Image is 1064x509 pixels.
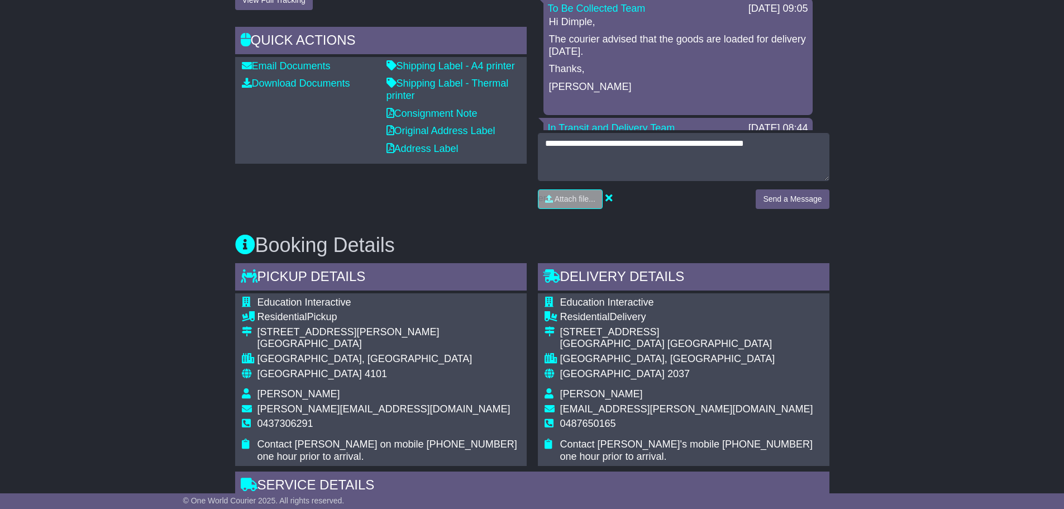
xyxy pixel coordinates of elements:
[257,403,510,415] span: [PERSON_NAME][EMAIL_ADDRESS][DOMAIN_NAME]
[549,81,807,93] p: [PERSON_NAME]
[667,368,690,379] span: 2037
[756,189,829,209] button: Send a Message
[560,403,813,415] span: [EMAIL_ADDRESS][PERSON_NAME][DOMAIN_NAME]
[257,418,313,429] span: 0437306291
[560,353,823,365] div: [GEOGRAPHIC_DATA], [GEOGRAPHIC_DATA]
[560,326,823,339] div: [STREET_ADDRESS]
[560,338,823,350] div: [GEOGRAPHIC_DATA] [GEOGRAPHIC_DATA]
[560,439,813,462] span: Contact [PERSON_NAME]'s mobile [PHONE_NUMBER] one hour prior to arrival.
[242,78,350,89] a: Download Documents
[257,311,307,322] span: Residential
[538,263,829,293] div: Delivery Details
[183,496,345,505] span: © One World Courier 2025. All rights reserved.
[549,16,807,28] p: Hi Dimple,
[235,263,527,293] div: Pickup Details
[560,311,610,322] span: Residential
[257,439,517,462] span: Contact [PERSON_NAME] on mobile [PHONE_NUMBER] one hour prior to arrival.
[748,3,808,15] div: [DATE] 09:05
[257,353,520,365] div: [GEOGRAPHIC_DATA], [GEOGRAPHIC_DATA]
[257,297,351,308] span: Education Interactive
[365,368,387,379] span: 4101
[387,108,478,119] a: Consignment Note
[257,388,340,399] span: [PERSON_NAME]
[235,472,829,502] div: Service Details
[387,60,515,72] a: Shipping Label - A4 printer
[549,63,807,75] p: Thanks,
[235,27,527,57] div: Quick Actions
[242,60,331,72] a: Email Documents
[235,234,829,256] h3: Booking Details
[257,311,520,324] div: Pickup
[257,326,520,339] div: [STREET_ADDRESS][PERSON_NAME]
[548,122,675,134] a: In Transit and Delivery Team
[748,122,808,135] div: [DATE] 08:44
[257,368,362,379] span: [GEOGRAPHIC_DATA]
[387,125,495,136] a: Original Address Label
[387,78,509,101] a: Shipping Label - Thermal printer
[560,418,616,429] span: 0487650165
[257,338,520,350] div: [GEOGRAPHIC_DATA]
[560,388,643,399] span: [PERSON_NAME]
[560,297,654,308] span: Education Interactive
[387,143,459,154] a: Address Label
[549,34,807,58] p: The courier advised that the goods are loaded for delivery [DATE].
[560,368,665,379] span: [GEOGRAPHIC_DATA]
[560,311,823,324] div: Delivery
[548,3,646,14] a: To Be Collected Team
